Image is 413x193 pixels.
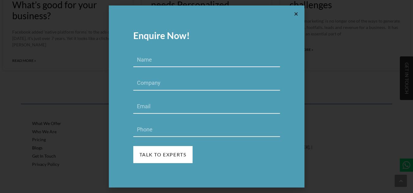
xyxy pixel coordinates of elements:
[133,76,280,90] input: Company
[133,53,280,67] input: Name
[133,30,280,41] h2: Enquire Now!
[133,100,280,114] input: Email
[139,152,186,157] span: TALK TO EXPERTS
[133,146,193,163] button: TALK TO EXPERTS
[133,123,280,137] input: Only numbers and phone characters (#, -, *, etc) are accepted.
